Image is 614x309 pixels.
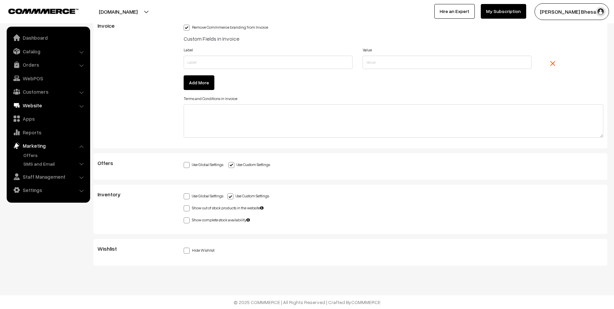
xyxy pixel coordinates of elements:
label: Value [363,47,372,53]
label: Terms and Conditions in invoice [184,96,237,102]
label: Show out of stock products in the website [184,204,263,211]
a: Marketing [8,140,88,152]
a: Orders [8,59,88,71]
a: WebPOS [8,72,88,84]
button: Add More [184,75,214,90]
a: SMS and Email [22,160,88,167]
a: Offers [22,152,88,159]
label: Show complete stock availability [184,216,250,223]
a: Staff Management [8,171,88,183]
label: Custom Fields in Invoice [184,35,239,43]
label: Remove Commmerce branding from Invoice [184,23,268,30]
a: COMMMERCE [351,299,381,305]
button: [DOMAIN_NAME] [75,3,161,20]
span: Offers [97,160,121,166]
span: Inventory [97,191,129,198]
a: Settings [8,184,88,196]
a: My Subscription [481,4,526,19]
a: Apps [8,113,88,125]
a: Dashboard [8,32,88,44]
img: close [550,61,555,66]
button: [PERSON_NAME] Bhesani… [535,3,609,20]
label: Use Custom Settings [227,192,269,199]
label: Use Custom Settings [228,161,270,168]
a: Website [8,99,88,111]
a: Reports [8,126,88,138]
span: Invoice [97,22,123,29]
a: Catalog [8,45,88,57]
label: Hide Wishlist [184,246,214,253]
label: Use Global Settings [184,161,223,168]
img: COMMMERCE [8,9,78,14]
a: Hire an Expert [434,4,475,19]
input: Value [363,56,532,69]
input: Label [184,56,353,69]
label: Use Global Settings [184,192,223,199]
a: Customers [8,86,88,98]
span: Wishlist [97,245,125,252]
a: COMMMERCE [8,7,67,15]
label: Label [184,47,193,53]
img: user [596,7,606,17]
